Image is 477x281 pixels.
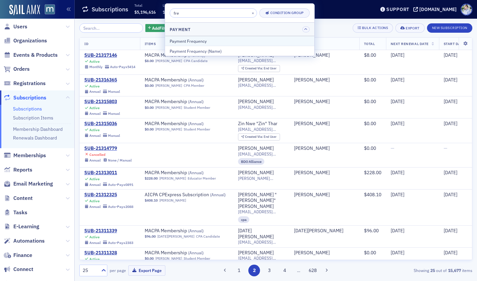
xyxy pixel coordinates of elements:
div: Annual [89,133,101,138]
button: 3 [264,265,275,276]
span: Lauren McDonough [294,146,355,152]
a: MACPA Membership (Annual) [145,99,229,105]
div: Active [89,199,100,203]
span: [DATE] [391,52,404,58]
button: 1 [233,265,245,276]
span: [DATE] [444,228,457,234]
div: Annual [89,205,101,209]
span: Start Date [444,41,465,46]
span: [EMAIL_ADDRESS][DOMAIN_NAME] [238,209,285,214]
span: Created Via : [245,134,264,139]
a: Orders [4,65,30,73]
a: [PERSON_NAME] [294,250,330,256]
span: AICPA CPExpress Subscription [145,192,229,198]
button: Export [395,23,424,33]
label: per page [110,267,126,273]
button: Payment Frequency [165,36,314,46]
span: [EMAIL_ADDRESS][DOMAIN_NAME] [238,58,285,63]
a: [PERSON_NAME] [294,99,330,105]
div: Student Member [184,127,210,131]
span: MACPA Membership [145,52,229,58]
a: [PERSON_NAME] "[PERSON_NAME]" [PERSON_NAME] [238,192,285,210]
span: Tasks [13,209,27,216]
span: $0.00 [145,256,154,261]
div: Active [89,84,100,88]
a: [PERSON_NAME] [294,77,330,83]
a: [DATE][PERSON_NAME] [294,228,343,234]
span: Zin Thar [294,121,355,127]
a: Automations [4,237,45,245]
button: 2 [248,265,260,276]
div: [PERSON_NAME] [294,121,330,127]
span: [DATE] [444,77,457,83]
a: [PERSON_NAME] [155,83,182,88]
img: SailAMX [45,4,55,15]
span: Gwendolyn Johnson [294,99,355,105]
span: Created Via : [245,66,264,70]
span: Orders [13,65,30,73]
a: Registrations [4,80,46,87]
a: SUB-21313011 [84,170,133,176]
div: Annual [89,111,101,116]
span: $0.00 [364,98,376,104]
div: Bulk Actions [362,26,388,30]
a: MACPA Membership (Annual) [145,170,229,176]
span: ( Annual ) [188,121,204,126]
div: SUB-21311328 [84,250,120,256]
a: [PERSON_NAME] [155,256,182,261]
a: [PERSON_NAME] [294,146,330,152]
span: Subscriptions [13,94,46,101]
a: MACPA Membership (Monthly) [145,52,229,58]
span: $5,196,616 [134,9,156,15]
span: Phil Maslan [294,192,355,198]
div: Cancelled [89,153,105,157]
a: SUB-21312325 [84,192,133,198]
div: [PERSON_NAME] [238,99,274,105]
span: ( Annual ) [188,77,204,82]
span: [DATE] [444,52,457,58]
a: [DATE][PERSON_NAME] [238,228,285,240]
span: MACPA Membership [145,121,229,127]
a: MACPA Membership (Annual) [145,250,229,256]
div: Annual [89,183,101,187]
button: × [250,10,256,16]
span: $96.00 [364,228,379,234]
span: [DATE] [391,120,404,126]
div: Active [89,177,100,181]
div: Active [89,128,100,132]
span: 17,782 [163,9,176,15]
div: [PERSON_NAME] [238,250,274,256]
a: View Homepage [40,4,55,16]
span: — [444,145,447,151]
div: [PERSON_NAME] [238,170,274,176]
span: $0.00 [364,77,376,83]
span: ( Annual ) [188,99,204,104]
span: $0.00 [364,145,376,151]
div: Annual [89,241,101,245]
div: Annual [89,89,101,94]
span: $228.00 [145,176,158,181]
span: ( Annual ) [210,192,226,197]
span: Danielle Anyama Azieyuy [294,52,355,58]
input: Search… [79,23,143,33]
a: SailAMX [9,5,40,15]
a: [PERSON_NAME] [155,127,182,131]
span: [DATE] [391,228,404,234]
span: Automations [13,237,45,245]
a: [PERSON_NAME] [294,192,330,198]
span: $408.10 [364,192,381,198]
span: $0.00 [145,127,154,131]
div: Created Via: End User [238,65,280,72]
div: 25 [83,267,97,274]
span: — [391,145,394,151]
span: Lucia Madlenakova [294,228,355,234]
span: [DATE] [391,170,404,176]
div: Manual [108,133,120,138]
span: Dina El Mahdy [294,170,355,176]
div: SUB-21317146 [84,52,135,58]
div: Manual [108,111,120,116]
a: SUB-21314779 [84,146,132,152]
div: cpa [238,216,250,223]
